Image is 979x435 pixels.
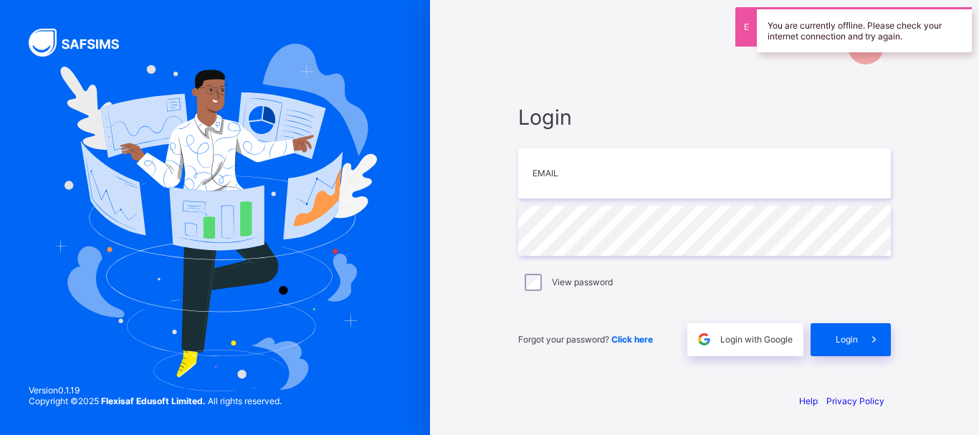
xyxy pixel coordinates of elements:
div: You are currently offline. Please check your internet connection and try again. [757,7,972,52]
img: Hero Image [53,44,377,392]
img: SAFSIMS Logo [29,29,136,57]
a: Privacy Policy [826,396,884,406]
span: Forgot your password? [518,334,653,345]
a: Click here [611,334,653,345]
strong: Flexisaf Edusoft Limited. [101,396,206,406]
span: Version 0.1.19 [29,385,282,396]
img: google.396cfc9801f0270233282035f929180a.svg [696,331,712,348]
a: Help [799,396,818,406]
span: Login [836,334,858,345]
span: Login [518,105,891,130]
span: Copyright © 2025 All rights reserved. [29,396,282,406]
label: View password [552,277,613,287]
span: Login with Google [720,334,793,345]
